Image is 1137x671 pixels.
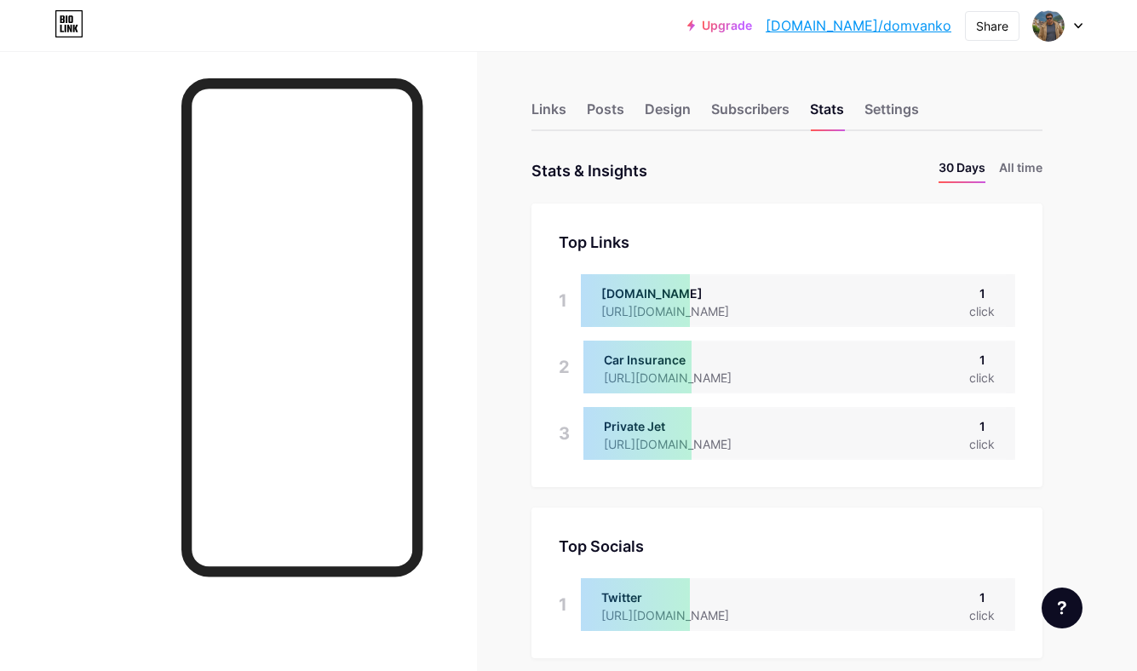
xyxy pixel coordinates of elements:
div: Top Links [559,231,1015,254]
li: 30 Days [939,158,985,183]
div: click [969,302,995,320]
div: Settings [864,99,919,129]
div: Links [531,99,566,129]
div: 1 [559,274,567,327]
img: Ary Correia Filho [1032,9,1065,42]
div: click [969,369,995,387]
div: 1 [969,588,995,606]
div: Share [976,17,1008,35]
div: 1 [969,284,995,302]
div: Subscribers [711,99,790,129]
div: click [969,606,995,624]
div: Stats & Insights [531,158,647,183]
li: All time [999,158,1042,183]
div: 1 [559,578,567,631]
div: Design [645,99,691,129]
div: 3 [559,407,570,460]
div: 2 [559,341,570,393]
div: Posts [587,99,624,129]
div: 1 [969,417,995,435]
a: [DOMAIN_NAME]/domvanko [766,15,951,36]
div: Top Socials [559,535,1015,558]
a: Upgrade [687,19,752,32]
div: Stats [810,99,844,129]
div: click [969,435,995,453]
div: 1 [969,351,995,369]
